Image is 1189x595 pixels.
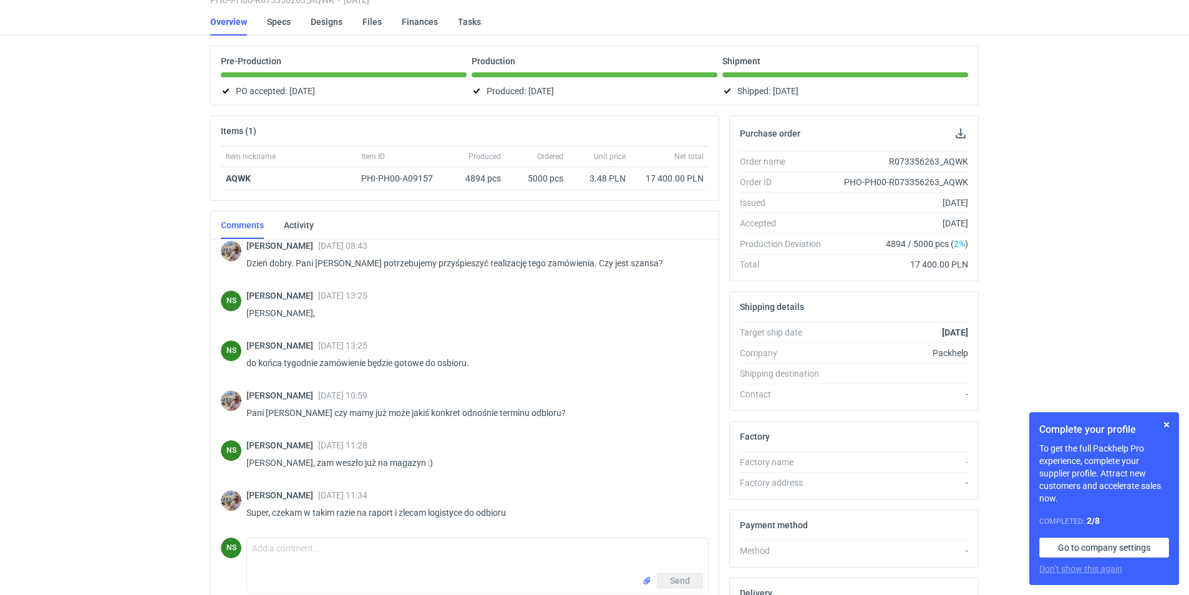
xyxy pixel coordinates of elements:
[506,167,568,190] div: 5000 pcs
[954,239,965,249] span: 2%
[722,84,968,99] div: Shipped:
[674,152,704,162] span: Net total
[221,341,241,361] figcaption: NS
[831,476,968,489] div: -
[221,291,241,311] figcaption: NS
[246,440,318,450] span: [PERSON_NAME]
[246,356,699,370] p: do końca tygodnie zamówienie będzie gotowe do osbioru.
[722,56,760,66] p: Shipment
[318,291,367,301] span: [DATE] 13:25
[831,217,968,230] div: [DATE]
[773,84,798,99] span: [DATE]
[458,8,481,36] a: Tasks
[528,84,554,99] span: [DATE]
[221,440,241,461] div: Natalia Stępak
[361,152,385,162] span: Item ID
[246,241,318,251] span: [PERSON_NAME]
[221,490,241,511] img: Michał Palasek
[740,432,770,442] h2: Factory
[740,196,831,209] div: Issued
[740,544,831,557] div: Method
[740,238,831,250] div: Production Deviation
[670,576,690,585] span: Send
[246,405,699,420] p: Pani [PERSON_NAME] czy mamy już może jakiś konkret odnośnie terminu odbioru?
[221,440,241,461] figcaption: NS
[221,84,467,99] div: PO accepted:
[1039,538,1169,558] a: Go to company settings
[267,8,291,36] a: Specs
[740,347,831,359] div: Company
[740,456,831,468] div: Factory name
[831,196,968,209] div: [DATE]
[210,8,247,36] a: Overview
[226,173,251,183] strong: AQWK
[246,256,699,271] p: Dzień dobry. Pani [PERSON_NAME] potrzebujemy przyśpieszyć realizację tego zamówienia. Czy jest sz...
[318,341,367,351] span: [DATE] 13:25
[246,341,318,351] span: [PERSON_NAME]
[953,126,968,141] button: Download PO
[246,490,318,500] span: [PERSON_NAME]
[246,455,699,470] p: [PERSON_NAME], zam weszło już na magazyn :)
[740,302,804,312] h2: Shipping details
[284,211,314,239] a: Activity
[246,390,318,400] span: [PERSON_NAME]
[831,544,968,557] div: -
[740,128,800,138] h2: Purchase order
[246,505,699,520] p: Super, czekam w takim razie na raport i zlecam logistyce do odbioru
[318,241,367,251] span: [DATE] 08:43
[221,538,241,558] figcaption: NS
[289,84,315,99] span: [DATE]
[573,172,626,185] div: 3.48 PLN
[740,388,831,400] div: Contact
[831,258,968,271] div: 17 400.00 PLN
[318,440,367,450] span: [DATE] 11:28
[221,126,256,136] h2: Items (1)
[1039,515,1169,528] div: Completed:
[831,388,968,400] div: -
[886,238,968,250] span: 4894 / 5000 pcs ( )
[450,167,506,190] div: 4894 pcs
[636,172,704,185] div: 17 400.00 PLN
[402,8,438,36] a: Finances
[221,211,264,239] a: Comments
[831,456,968,468] div: -
[537,152,563,162] span: Ordered
[1039,422,1169,437] h1: Complete your profile
[831,176,968,188] div: PHO-PH00-R073356263_AQWK
[740,326,831,339] div: Target ship date
[831,347,968,359] div: Packhelp
[472,56,515,66] p: Production
[740,476,831,489] div: Factory address
[942,327,968,337] strong: [DATE]
[657,573,703,588] button: Send
[468,152,501,162] span: Produced
[740,217,831,230] div: Accepted
[1039,442,1169,505] p: To get the full Packhelp Pro experience, complete your supplier profile. Attract new customers an...
[740,258,831,271] div: Total
[311,8,342,36] a: Designs
[740,367,831,380] div: Shipping destination
[221,56,281,66] p: Pre-Production
[361,172,445,185] div: PHI-PH00-A09157
[221,241,241,261] img: Michał Palasek
[740,520,808,530] h2: Payment method
[221,390,241,411] img: Michał Palasek
[318,390,367,400] span: [DATE] 10:59
[246,306,699,321] p: [PERSON_NAME],
[362,8,382,36] a: Files
[740,176,831,188] div: Order ID
[221,538,241,558] div: Natalia Stępak
[1039,563,1122,575] button: Don’t show this again
[831,155,968,168] div: R073356263_AQWK
[318,490,367,500] span: [DATE] 11:34
[1087,516,1100,526] strong: 2 / 8
[1159,417,1174,432] button: Skip for now
[226,152,276,162] span: Item nickname
[472,84,717,99] div: Produced:
[221,291,241,311] div: Natalia Stępak
[246,291,318,301] span: [PERSON_NAME]
[594,152,626,162] span: Unit price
